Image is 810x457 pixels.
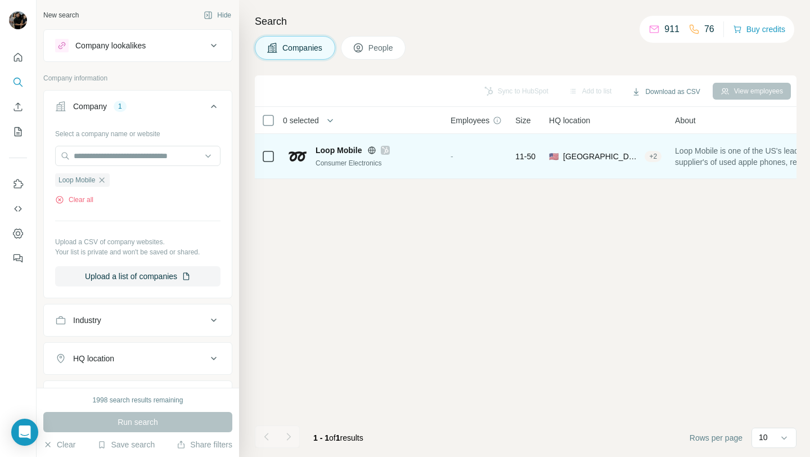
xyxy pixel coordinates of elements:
button: Clear [43,439,75,450]
button: Use Surfe API [9,199,27,219]
span: Employees [451,115,489,126]
button: Industry [44,307,232,334]
button: HQ location [44,345,232,372]
span: - [451,152,453,161]
h4: Search [255,14,796,29]
button: Upload a list of companies [55,266,220,286]
p: Company information [43,73,232,83]
span: Rows per page [690,432,742,443]
div: 1998 search results remaining [93,395,183,405]
p: 76 [704,23,714,36]
button: Download as CSV [624,83,708,100]
img: Avatar [9,11,27,29]
div: Company [73,101,107,112]
span: Loop Mobile [58,175,95,185]
span: results [313,433,363,442]
span: Size [515,115,530,126]
p: 10 [759,432,768,443]
span: 0 selected [283,115,319,126]
img: Logo of Loop Mobile [289,147,307,165]
span: 11-50 [515,151,535,162]
span: 🇺🇸 [549,151,559,162]
button: Annual revenue ($) [44,383,232,410]
span: Loop Mobile [316,145,362,156]
button: Enrich CSV [9,97,27,117]
div: Consumer Electronics [316,158,437,168]
span: 1 - 1 [313,433,329,442]
span: [GEOGRAPHIC_DATA], [GEOGRAPHIC_DATA] [563,151,640,162]
button: Company lookalikes [44,32,232,59]
p: 911 [664,23,679,36]
div: HQ location [73,353,114,364]
button: Hide [196,7,239,24]
button: Quick start [9,47,27,68]
button: Buy credits [733,21,785,37]
span: of [329,433,336,442]
button: Use Surfe on LinkedIn [9,174,27,194]
button: Save search [97,439,155,450]
button: Company1 [44,93,232,124]
button: Search [9,72,27,92]
div: Select a company name or website [55,124,220,139]
div: + 2 [645,151,661,162]
p: Your list is private and won't be saved or shared. [55,247,220,257]
span: People [368,42,394,53]
span: 1 [336,433,340,442]
button: My lists [9,122,27,142]
span: About [675,115,696,126]
button: Dashboard [9,223,27,244]
span: Companies [282,42,323,53]
div: New search [43,10,79,20]
div: 1 [114,101,127,111]
div: Open Intercom Messenger [11,419,38,446]
p: Upload a CSV of company websites. [55,237,220,247]
div: Industry [73,315,101,326]
button: Clear all [55,195,93,205]
button: Feedback [9,248,27,268]
span: HQ location [549,115,590,126]
div: Company lookalikes [75,40,146,51]
button: Share filters [177,439,232,450]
